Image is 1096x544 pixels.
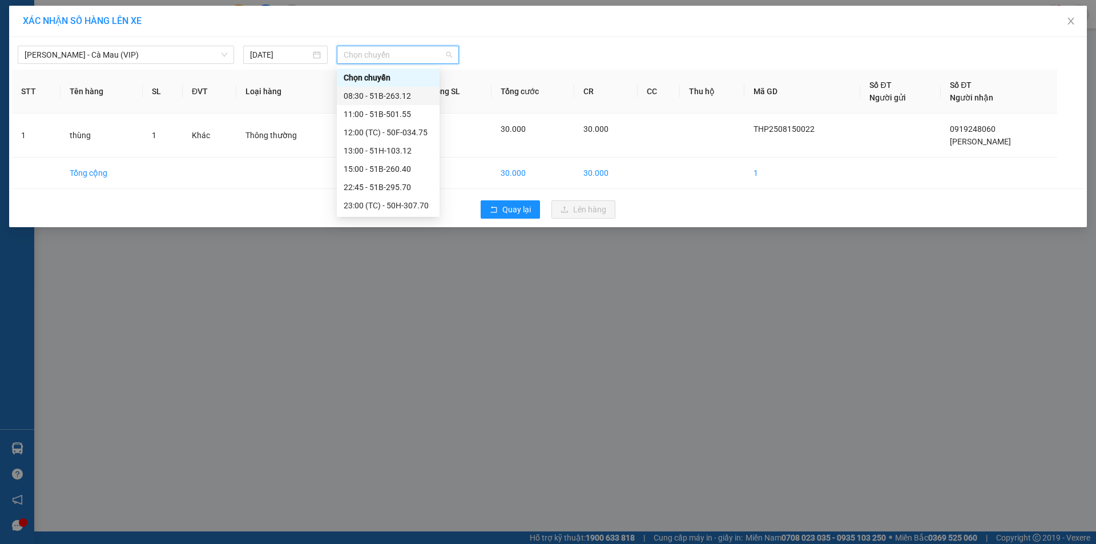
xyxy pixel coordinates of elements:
[551,200,615,219] button: uploadLên hàng
[491,158,574,189] td: 30.000
[344,163,433,175] div: 15:00 - 51B-260.40
[61,114,143,158] td: thùng
[422,158,491,189] td: 1
[25,46,227,63] span: Hồ Chí Minh - Cà Mau (VIP)
[344,90,433,102] div: 08:30 - 51B-263.12
[869,93,906,102] span: Người gửi
[236,70,339,114] th: Loại hàng
[680,70,744,114] th: Thu hộ
[183,70,236,114] th: ĐVT
[250,49,311,61] input: 15/08/2025
[12,70,61,114] th: STT
[950,137,1011,146] span: [PERSON_NAME]
[344,71,433,84] div: Chọn chuyến
[491,70,574,114] th: Tổng cước
[869,80,891,90] span: Số ĐT
[422,70,491,114] th: Tổng SL
[143,70,183,114] th: SL
[344,46,452,63] span: Chọn chuyến
[12,114,61,158] td: 1
[1066,17,1075,26] span: close
[61,70,143,114] th: Tên hàng
[753,124,815,134] span: THP2508150022
[183,114,236,158] td: Khác
[744,70,861,114] th: Mã GD
[638,70,679,114] th: CC
[744,158,861,189] td: 1
[152,131,156,140] span: 1
[344,144,433,157] div: 13:00 - 51H-103.12
[490,205,498,215] span: rollback
[950,93,993,102] span: Người nhận
[950,124,996,134] span: 0919248060
[344,199,433,212] div: 23:00 (TC) - 50H-307.70
[344,108,433,120] div: 11:00 - 51B-501.55
[574,70,638,114] th: CR
[481,200,540,219] button: rollbackQuay lại
[337,68,440,87] div: Chọn chuyến
[583,124,609,134] span: 30.000
[344,181,433,194] div: 22:45 - 51B-295.70
[502,203,531,216] span: Quay lại
[344,126,433,139] div: 12:00 (TC) - 50F-034.75
[236,114,339,158] td: Thông thường
[1055,6,1087,38] button: Close
[950,80,972,90] span: Số ĐT
[574,158,638,189] td: 30.000
[61,158,143,189] td: Tổng cộng
[501,124,526,134] span: 30.000
[23,15,142,26] span: XÁC NHẬN SỐ HÀNG LÊN XE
